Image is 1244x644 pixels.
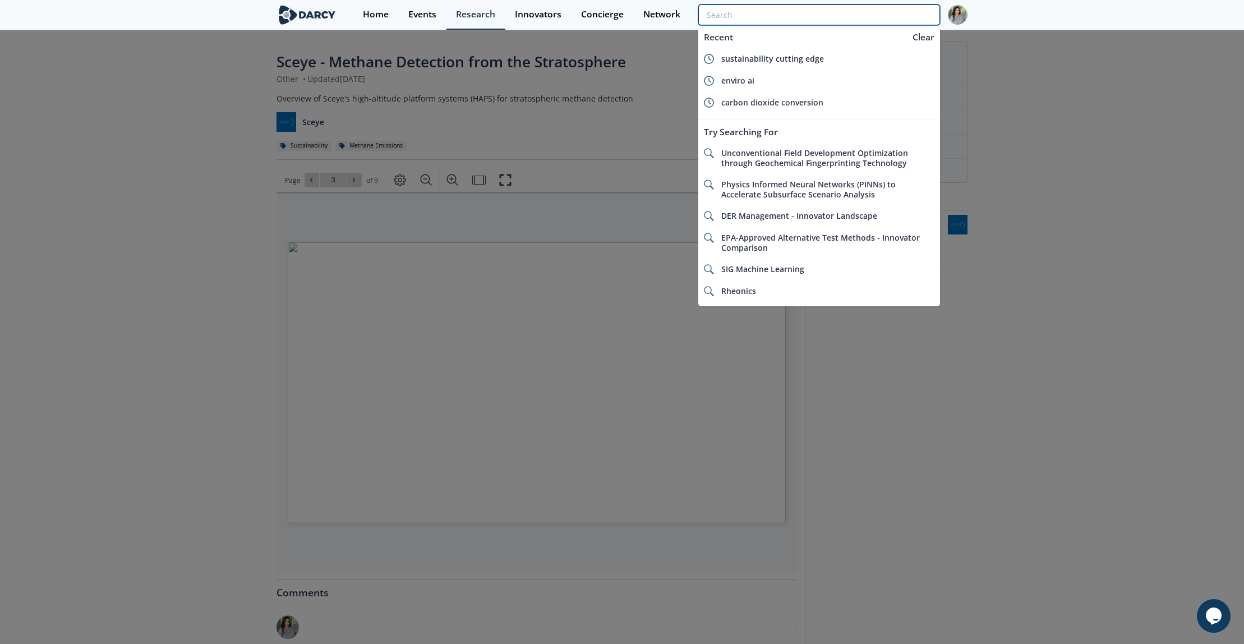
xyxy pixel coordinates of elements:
span: DER Management - Innovator Landscape [721,210,877,221]
input: Advanced Search [698,4,940,25]
div: Concierge [581,10,624,19]
iframe: chat widget [1197,599,1233,633]
span: EPA-Approved Alternative Test Methods - Innovator Comparison [721,232,920,253]
img: icon [704,233,714,243]
img: logo-wide.svg [277,5,338,25]
span: enviro ai [721,75,754,86]
img: icon [704,54,714,64]
span: Rheonics [721,286,756,296]
img: icon [704,76,714,86]
span: Physics Informed Neural Networks (PINNs) to Accelerate Subsurface Scenario Analysis [721,179,896,200]
div: Research [456,10,495,19]
img: icon [704,98,714,108]
div: Network [643,10,680,19]
img: icon [704,180,714,190]
span: carbon dioxide conversion [721,97,823,108]
div: Events [408,10,436,19]
img: icon [704,286,714,296]
span: SIG Machine Learning [721,264,804,274]
div: Home [363,10,389,19]
img: Profile [948,5,967,25]
div: Try Searching For [698,122,940,142]
div: Clear [909,31,938,44]
img: icon [704,264,714,274]
img: icon [704,148,714,158]
div: Innovators [515,10,561,19]
span: Unconventional Field Development Optimization through Geochemical Fingerprinting Technology [721,148,908,168]
div: Recent [698,27,906,48]
span: sustainability cutting edge [721,53,824,64]
img: icon [704,211,714,221]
